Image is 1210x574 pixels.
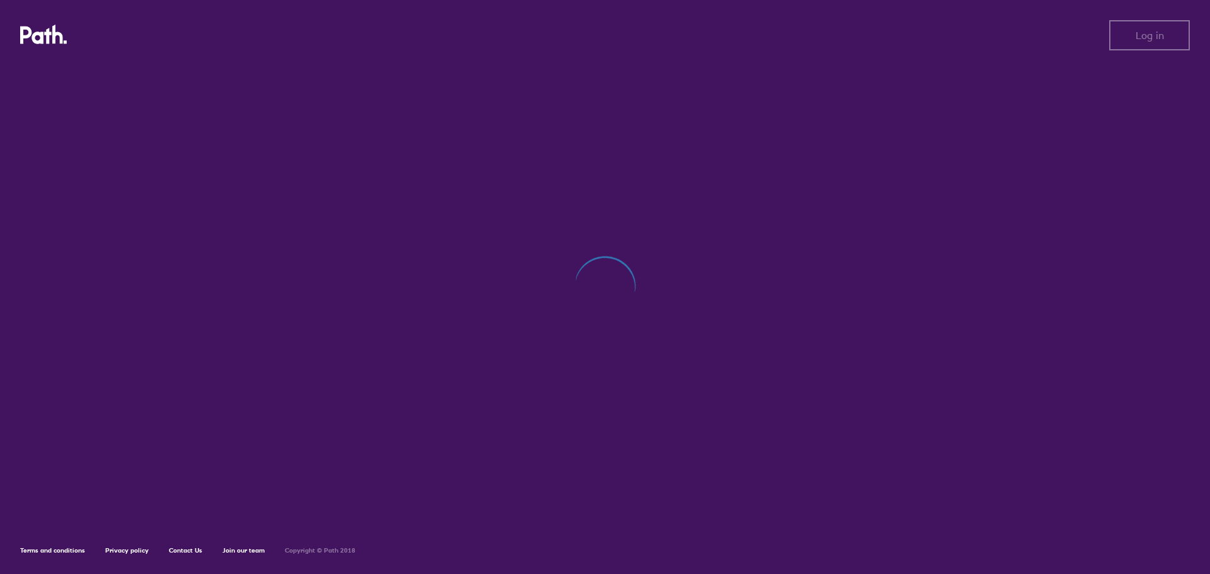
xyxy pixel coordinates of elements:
[222,546,265,554] a: Join our team
[285,547,355,554] h6: Copyright © Path 2018
[105,546,149,554] a: Privacy policy
[1109,20,1190,50] button: Log in
[1136,30,1164,41] span: Log in
[169,546,202,554] a: Contact Us
[20,546,85,554] a: Terms and conditions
